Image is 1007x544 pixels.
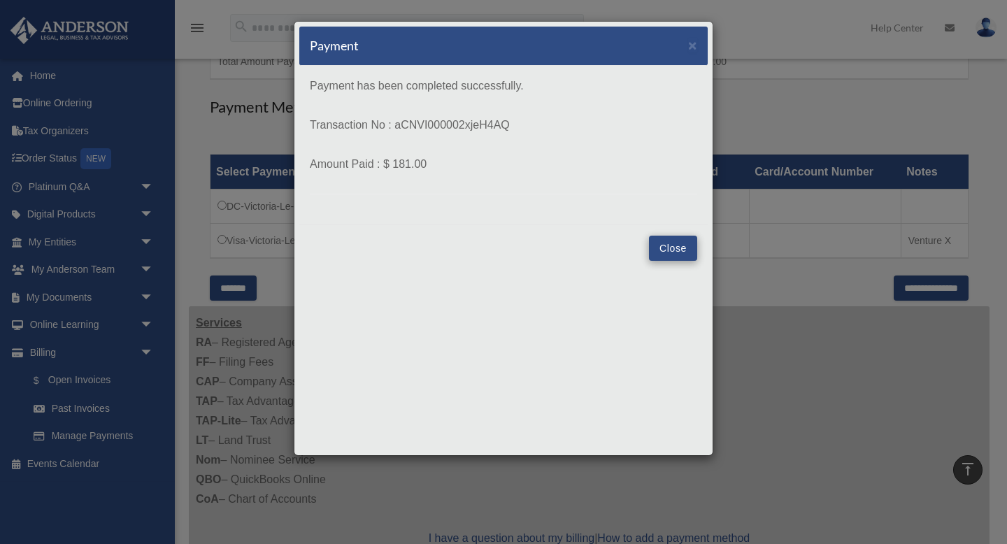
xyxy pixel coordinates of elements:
[649,236,697,261] button: Close
[688,38,697,52] button: Close
[310,37,359,55] h5: Payment
[310,155,697,174] p: Amount Paid : $ 181.00
[310,115,697,135] p: Transaction No : aCNVI000002xjeH4AQ
[310,76,697,96] p: Payment has been completed successfully.
[688,37,697,53] span: ×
